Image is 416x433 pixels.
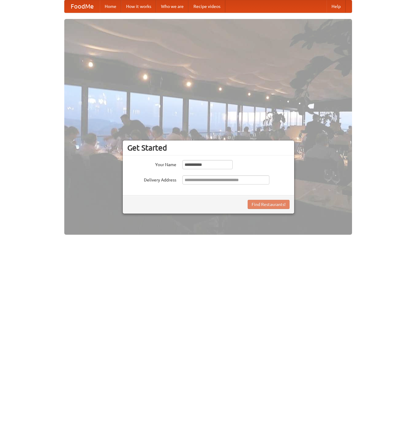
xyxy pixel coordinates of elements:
[248,200,290,209] button: Find Restaurants!
[121,0,156,13] a: How it works
[100,0,121,13] a: Home
[65,0,100,13] a: FoodMe
[156,0,189,13] a: Who we are
[189,0,225,13] a: Recipe videos
[127,143,290,152] h3: Get Started
[127,160,176,168] label: Your Name
[327,0,346,13] a: Help
[127,175,176,183] label: Delivery Address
